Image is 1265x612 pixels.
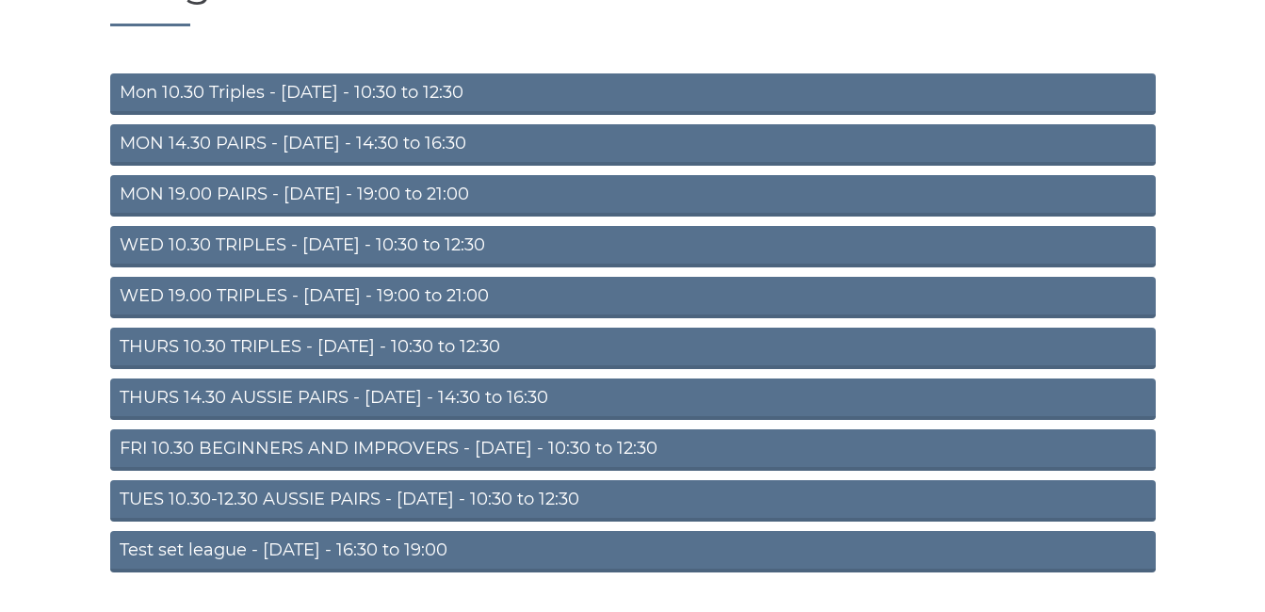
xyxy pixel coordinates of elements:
[110,277,1156,318] a: WED 19.00 TRIPLES - [DATE] - 19:00 to 21:00
[110,480,1156,522] a: TUES 10.30-12.30 AUSSIE PAIRS - [DATE] - 10:30 to 12:30
[110,175,1156,217] a: MON 19.00 PAIRS - [DATE] - 19:00 to 21:00
[110,73,1156,115] a: Mon 10.30 Triples - [DATE] - 10:30 to 12:30
[110,378,1156,420] a: THURS 14.30 AUSSIE PAIRS - [DATE] - 14:30 to 16:30
[110,328,1156,369] a: THURS 10.30 TRIPLES - [DATE] - 10:30 to 12:30
[110,531,1156,572] a: Test set league - [DATE] - 16:30 to 19:00
[110,226,1156,267] a: WED 10.30 TRIPLES - [DATE] - 10:30 to 12:30
[110,429,1156,471] a: FRI 10.30 BEGINNERS AND IMPROVERS - [DATE] - 10:30 to 12:30
[110,124,1156,166] a: MON 14.30 PAIRS - [DATE] - 14:30 to 16:30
